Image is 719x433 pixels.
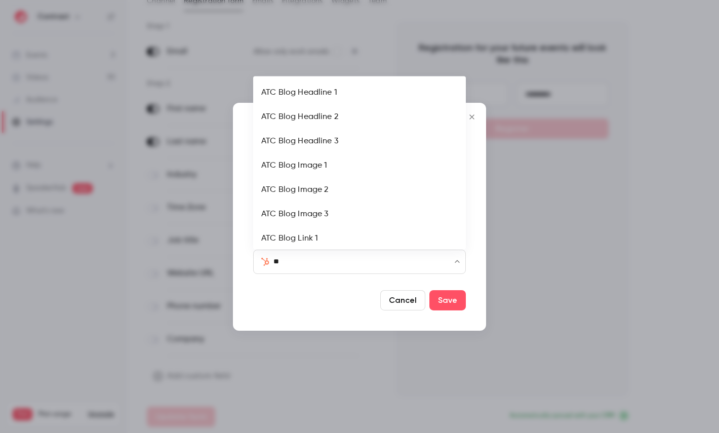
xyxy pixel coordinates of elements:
[253,178,466,202] li: ATC Blog Image 2
[462,106,482,127] button: Close
[380,290,425,310] button: Cancel
[253,129,466,153] li: ATC Blog Headline 3
[253,202,466,226] li: ATC Blog Image 3
[253,81,466,105] li: ATC Blog Headline 1
[253,226,466,251] li: ATC Blog Link 1
[253,105,466,129] li: ATC Blog Headline 2
[429,290,466,310] button: Save
[253,153,466,178] li: ATC Blog Image 1
[452,257,462,267] button: Close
